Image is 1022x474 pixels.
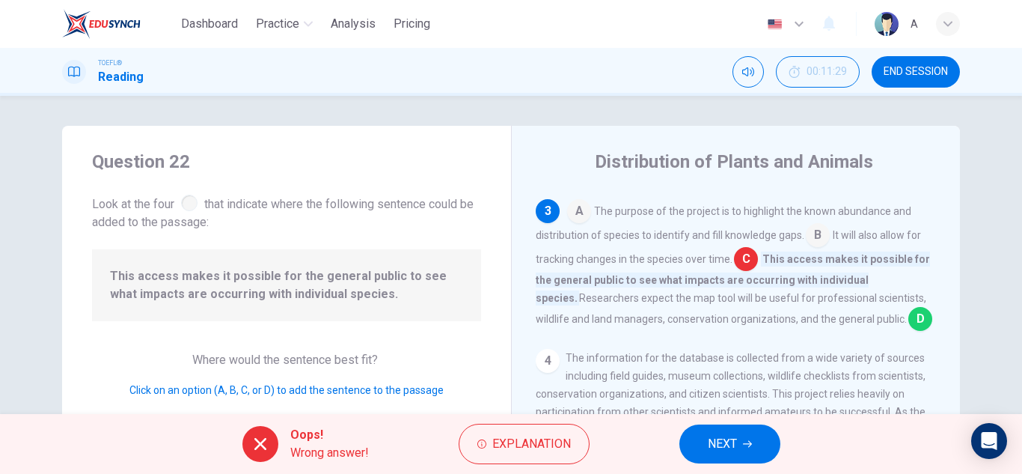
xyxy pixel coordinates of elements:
span: NEXT [708,434,737,455]
button: NEXT [679,425,780,464]
button: Dashboard [175,10,244,37]
span: This access makes it possible for the general public to see what impacts are occurring with indiv... [110,267,463,303]
button: Pricing [388,10,436,37]
span: D [908,307,932,331]
div: Mute [732,56,764,88]
span: The purpose of the project is to highlight the known abundance and distribution of species to ide... [536,205,911,241]
div: 3 [536,199,560,223]
span: TOEFL® [98,58,122,68]
button: END SESSION [872,56,960,88]
img: en [765,19,784,30]
span: Click on an option (A, B, C, or D) to add the sentence to the passage [129,384,444,396]
span: END SESSION [884,66,948,78]
span: Researchers expect the map tool will be useful for professional scientists, wildlife and land man... [536,292,926,325]
span: Explanation [492,434,571,455]
span: Oops! [290,426,369,444]
button: Analysis [325,10,382,37]
div: A [911,15,918,33]
span: Practice [256,15,299,33]
div: Hide [776,56,860,88]
span: B [806,223,830,247]
span: A [567,199,591,223]
button: Explanation [459,424,590,464]
img: EduSynch logo [62,9,141,39]
span: Dashboard [181,15,238,33]
span: Look at the four that indicate where the following sentence could be added to the passage: [92,192,481,231]
span: 00:11:29 [807,66,847,78]
span: Pricing [394,15,430,33]
img: Profile picture [875,12,899,36]
span: Analysis [331,15,376,33]
h1: Reading [98,68,144,86]
h4: Distribution of Plants and Animals [595,150,873,174]
div: Open Intercom Messenger [971,423,1007,459]
h4: Question 22 [92,150,481,174]
span: Where would the sentence best fit? [192,353,381,367]
a: EduSynch logo [62,9,175,39]
div: 4 [536,349,560,373]
span: Wrong answer! [290,444,369,462]
span: C [734,247,758,271]
button: 00:11:29 [776,56,860,88]
span: This access makes it possible for the general public to see what impacts are occurring with indiv... [536,252,930,306]
button: Practice [250,10,319,37]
